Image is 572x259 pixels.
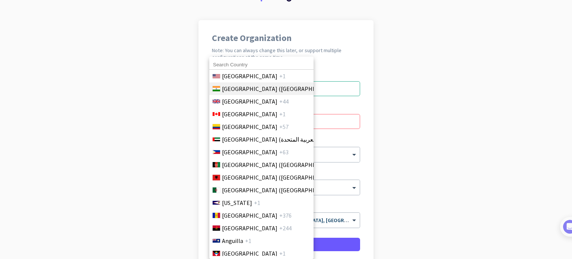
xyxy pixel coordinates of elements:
span: [GEOGRAPHIC_DATA] (‫[GEOGRAPHIC_DATA]‬‎) [222,186,338,195]
span: [GEOGRAPHIC_DATA] [222,148,277,157]
span: [GEOGRAPHIC_DATA] [222,211,277,220]
span: [GEOGRAPHIC_DATA] [222,97,277,106]
span: [GEOGRAPHIC_DATA] (‫[GEOGRAPHIC_DATA]‬‎) [222,160,338,169]
span: [GEOGRAPHIC_DATA] ([GEOGRAPHIC_DATA]) [222,84,338,93]
span: +57 [279,122,289,131]
span: [GEOGRAPHIC_DATA] [222,122,277,131]
span: +1 [254,198,260,207]
span: +1 [279,72,286,80]
span: [GEOGRAPHIC_DATA] [222,110,277,119]
span: [GEOGRAPHIC_DATA] [222,224,277,233]
span: +63 [279,148,289,157]
span: [GEOGRAPHIC_DATA] [222,249,277,258]
span: [GEOGRAPHIC_DATA] ([GEOGRAPHIC_DATA]) [222,173,338,182]
span: +244 [279,224,292,233]
span: Anguilla [222,236,243,245]
span: +1 [279,249,286,258]
span: [US_STATE] [222,198,252,207]
span: +1 [279,110,286,119]
input: Search Country [209,60,314,70]
span: +1 [245,236,251,245]
span: +44 [279,97,289,106]
span: +376 [279,211,292,220]
span: [GEOGRAPHIC_DATA] [222,72,277,80]
span: [GEOGRAPHIC_DATA] (‫الإمارات العربية المتحدة‬‎) [222,135,340,144]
